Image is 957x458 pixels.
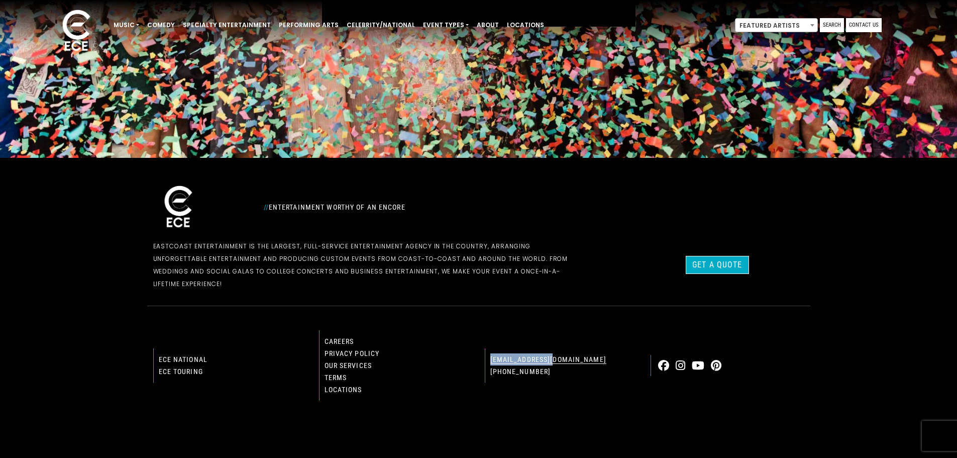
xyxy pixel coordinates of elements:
[325,374,347,382] a: Terms
[490,355,606,363] a: [EMAIL_ADDRESS][DOMAIN_NAME]
[179,17,275,34] a: Specialty Entertainment
[159,355,207,363] a: ECE national
[490,368,551,376] a: [PHONE_NUMBER]
[735,19,817,33] span: Featured Artists
[153,183,203,232] img: ece_new_logo_whitev2-1.png
[110,17,143,34] a: Music
[159,368,203,376] a: ECE Touring
[343,17,419,34] a: Celebrity/National
[735,18,818,32] span: Featured Artists
[473,17,503,34] a: About
[846,18,882,32] a: Contact Us
[686,256,749,274] a: Get a Quote
[325,386,362,394] a: Locations
[275,17,343,34] a: Performing Arts
[503,17,548,34] a: Locations
[325,361,372,370] a: Our Services
[258,199,589,215] div: Entertainment Worthy of an Encore
[419,17,473,34] a: Event Types
[153,425,804,437] p: © 2024 EastCoast Entertainment, Inc.
[143,17,179,34] a: Comedy
[820,18,844,32] a: Search
[153,240,583,290] p: EastCoast Entertainment is the largest, full-service entertainment agency in the country, arrangi...
[325,349,380,357] a: Privacy Policy
[264,203,269,211] span: //
[325,337,354,345] a: Careers
[51,7,101,56] img: ece_new_logo_whitev2-1.png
